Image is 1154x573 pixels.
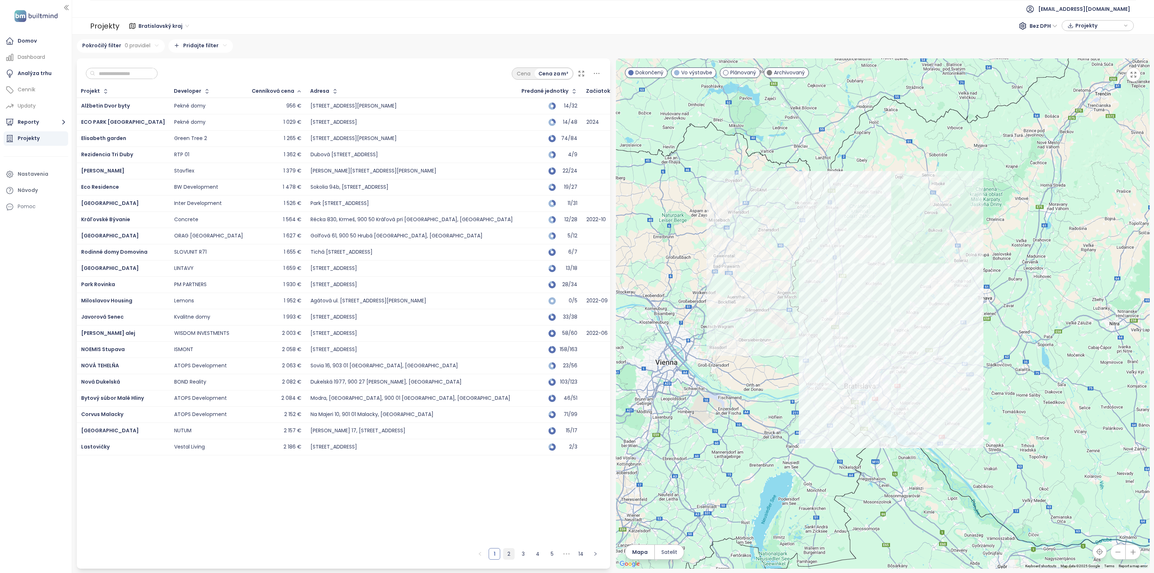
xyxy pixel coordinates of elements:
div: 956 € [286,103,301,109]
div: 14/48 [559,120,577,124]
span: [GEOGRAPHIC_DATA] [81,427,139,434]
div: Green Tree 2 [174,135,207,142]
div: Projekty [18,134,40,143]
div: Sovia 16, 903 01 [GEOGRAPHIC_DATA], [GEOGRAPHIC_DATA] [310,363,458,369]
span: ECO PARK [GEOGRAPHIC_DATA] [81,118,165,126]
div: Park [STREET_ADDRESS] [310,200,369,207]
a: Javorová Senec [81,313,124,320]
div: 33/38 [559,315,577,319]
div: 158/163 [559,347,577,352]
div: Začiatok výstavby [586,89,636,93]
div: 1 564 € [283,216,301,223]
div: 2 003 € [282,330,301,337]
div: 2 082 € [282,379,301,385]
span: [EMAIL_ADDRESS][DOMAIN_NAME] [1038,0,1130,18]
div: 2 152 € [284,411,301,418]
a: Návody [4,183,68,198]
div: Developer [174,89,201,93]
div: 1 627 € [283,233,301,239]
div: Cenník [18,85,35,94]
div: NUTUM [174,428,191,434]
div: Dashboard [18,53,45,62]
div: Predané jednotky [521,89,568,93]
div: 2/3 [559,445,577,449]
a: Cenník [4,83,68,97]
a: Projekty [4,131,68,146]
div: Récka 830, Krmeš, 900 50 Kráľová pri [GEOGRAPHIC_DATA], [GEOGRAPHIC_DATA] [310,216,513,223]
div: Cenníková cena [252,89,294,93]
div: WISDOM INVESTMENTS [174,330,229,337]
div: [STREET_ADDRESS] [310,281,357,288]
span: left [478,552,482,556]
div: Pomoc [4,200,68,214]
a: Rezidencia Tri Duby [81,151,133,158]
div: Pokročilý filter [77,39,165,53]
div: 1 265 € [284,135,301,142]
a: Terms (opens in new tab) [1104,564,1114,568]
div: Návody [18,186,38,195]
div: 1 478 € [283,184,301,191]
div: [STREET_ADDRESS][PERSON_NAME] [310,103,397,109]
a: Nová Dukelská [81,378,120,385]
a: Open this area in Google Maps (opens a new window) [618,559,642,569]
a: 5 [547,548,558,559]
div: 23/56 [559,363,577,368]
div: 2022-06 [586,330,608,337]
div: Concrete [174,216,198,223]
li: 3 [517,548,529,560]
span: ••• [561,548,572,560]
span: NOVÁ TEHELŇA [81,362,119,369]
a: Domov [4,34,68,48]
div: 2 084 € [281,395,301,402]
a: [GEOGRAPHIC_DATA] [81,264,139,272]
span: Alžbetin Dvor byty [81,102,130,109]
div: 1 930 € [283,281,301,288]
li: 14 [575,548,587,560]
div: Domov [18,36,37,45]
button: Satelit [655,545,684,559]
div: Lemons [174,298,194,304]
div: Pridajte filter [168,39,233,53]
div: Kvalitne domy [174,314,210,320]
div: 13/18 [559,266,577,271]
div: Tichá [STREET_ADDRESS] [310,249,373,255]
div: 2 058 € [282,346,301,353]
a: Lastovičky [81,443,110,450]
span: Vo výstavbe [681,69,712,76]
span: [GEOGRAPHIC_DATA] [81,232,139,239]
a: Miloslavov Housing [81,297,132,304]
div: RTP 01 [174,152,189,158]
span: Park Rovinka [81,281,115,288]
span: 0 pravidiel [125,41,150,49]
div: 1 526 € [284,200,301,207]
span: [PERSON_NAME] [81,167,124,174]
a: Rodinné domy Domovina [81,248,147,255]
div: 2022-10 [586,216,606,223]
a: [PERSON_NAME] alej [81,329,135,337]
div: Nastavenia [18,170,48,179]
div: 6/7 [559,250,577,254]
span: Map data ©2025 Google [1061,564,1100,568]
div: 1 659 € [283,265,301,272]
div: 46/51 [559,396,577,401]
a: 14 [576,548,586,559]
button: right [590,548,601,560]
div: [STREET_ADDRESS] [310,444,357,450]
div: 28/34 [559,282,577,287]
div: Adresa [310,89,329,93]
div: ATOPS Development [174,411,227,418]
div: 2022-09 [586,298,608,304]
a: Bytový súbor Malé Hliny [81,394,144,402]
a: Corvus Malacky [81,411,123,418]
div: button [1066,20,1130,31]
a: Updaty [4,99,68,113]
span: NOEMIS Stupava [81,346,125,353]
